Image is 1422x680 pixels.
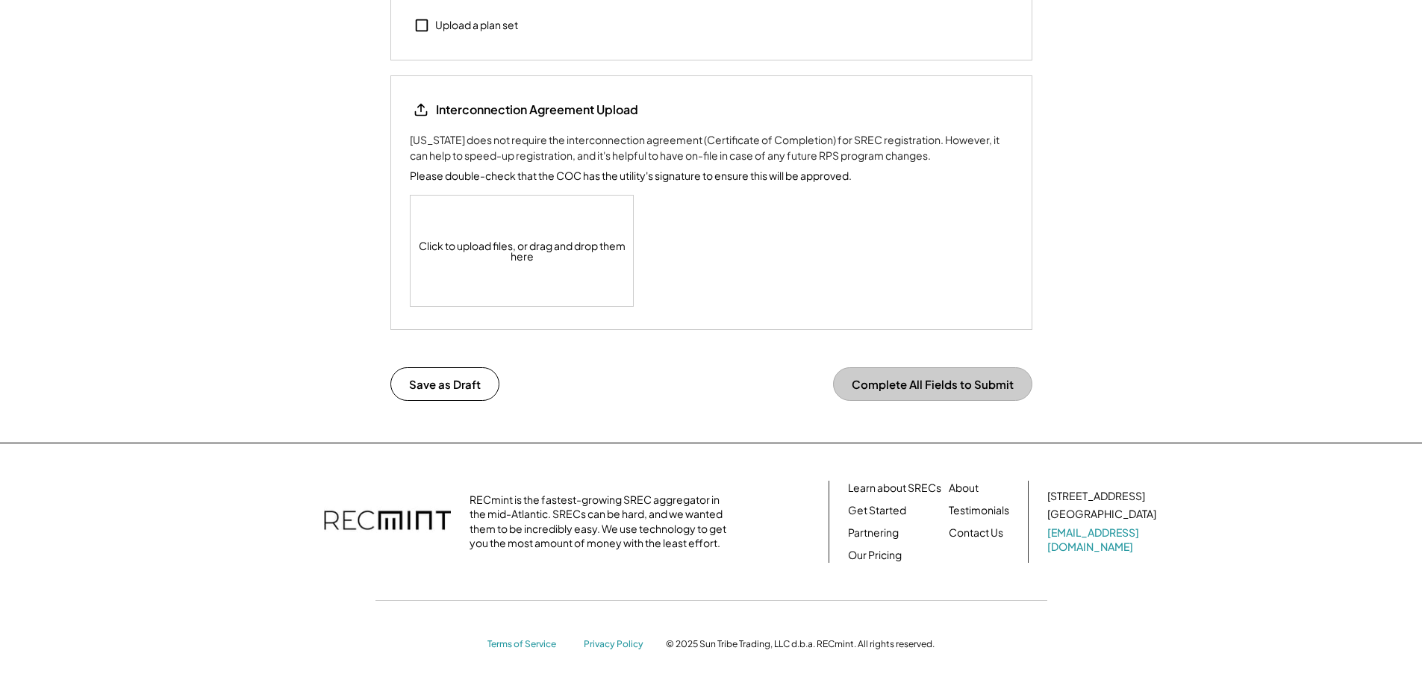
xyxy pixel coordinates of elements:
[949,525,1003,540] a: Contact Us
[435,18,518,33] div: Upload a plan set
[436,102,638,118] div: Interconnection Agreement Upload
[470,493,735,551] div: RECmint is the fastest-growing SREC aggregator in the mid-Atlantic. SRECs can be hard, and we wan...
[487,638,570,651] a: Terms of Service
[390,367,499,401] button: Save as Draft
[1047,489,1145,504] div: [STREET_ADDRESS]
[324,496,451,548] img: recmint-logotype%403x.png
[848,525,899,540] a: Partnering
[410,168,852,184] div: Please double-check that the COC has the utility's signature to ensure this will be approved.
[1047,525,1159,555] a: [EMAIL_ADDRESS][DOMAIN_NAME]
[1047,507,1156,522] div: [GEOGRAPHIC_DATA]
[848,481,941,496] a: Learn about SRECs
[410,132,1013,163] div: [US_STATE] does not require the interconnection agreement (Certificate of Completion) for SREC re...
[848,503,906,518] a: Get Started
[848,548,902,563] a: Our Pricing
[949,503,1009,518] a: Testimonials
[411,196,634,306] div: Click to upload files, or drag and drop them here
[833,367,1032,401] button: Complete All Fields to Submit
[949,481,979,496] a: About
[584,638,651,651] a: Privacy Policy
[666,638,935,650] div: © 2025 Sun Tribe Trading, LLC d.b.a. RECmint. All rights reserved.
